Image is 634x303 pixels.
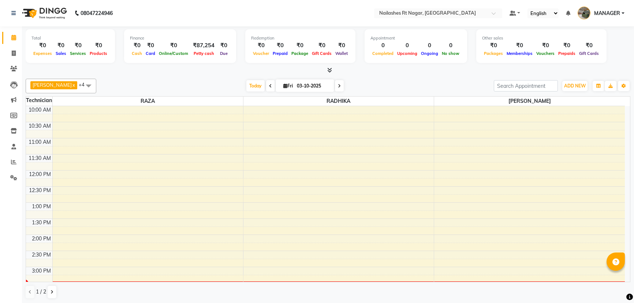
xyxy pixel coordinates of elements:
[333,51,350,56] span: Wallet
[30,203,52,210] div: 1:00 PM
[281,83,295,89] span: Fri
[33,82,72,88] span: [PERSON_NAME]
[310,41,333,50] div: ₹0
[130,41,144,50] div: ₹0
[370,41,395,50] div: 0
[53,97,243,106] span: RAZA
[81,3,113,23] b: 08047224946
[419,51,440,56] span: Ongoing
[144,41,157,50] div: ₹0
[68,41,88,50] div: ₹0
[482,51,505,56] span: Packages
[577,51,601,56] span: Gift Cards
[30,251,52,259] div: 2:30 PM
[27,106,52,114] div: 10:00 AM
[130,35,230,41] div: Finance
[54,41,68,50] div: ₹0
[26,97,52,104] div: Technician
[31,41,54,50] div: ₹0
[440,41,461,50] div: 0
[577,41,601,50] div: ₹0
[157,51,190,56] span: Online/Custom
[482,41,505,50] div: ₹0
[246,80,265,91] span: Today
[68,51,88,56] span: Services
[440,51,461,56] span: No show
[482,35,601,41] div: Other sales
[72,82,75,88] a: x
[271,51,290,56] span: Prepaid
[419,41,440,50] div: 0
[27,154,52,162] div: 11:30 AM
[564,83,586,89] span: ADD NEW
[192,51,216,56] span: Petty cash
[30,219,52,227] div: 1:30 PM
[27,187,52,194] div: 12:30 PM
[54,51,68,56] span: Sales
[130,51,144,56] span: Cash
[19,3,69,23] img: logo
[157,41,190,50] div: ₹0
[534,41,556,50] div: ₹0
[27,122,52,130] div: 10:30 AM
[27,171,52,178] div: 12:00 PM
[30,267,52,275] div: 3:00 PM
[395,51,419,56] span: Upcoming
[243,97,434,106] span: RADHIKA
[333,41,350,50] div: ₹0
[271,41,290,50] div: ₹0
[27,138,52,146] div: 11:00 AM
[395,41,419,50] div: 0
[31,51,54,56] span: Expenses
[370,51,395,56] span: Completed
[190,41,217,50] div: ₹87,254
[290,41,310,50] div: ₹0
[88,51,109,56] span: Products
[79,82,90,87] span: +4
[310,51,333,56] span: Gift Cards
[251,51,271,56] span: Voucher
[505,41,534,50] div: ₹0
[562,81,588,91] button: ADD NEW
[295,81,331,91] input: 2025-10-03
[594,10,620,17] span: MANAGER
[31,35,109,41] div: Total
[494,80,558,91] input: Search Appointment
[505,51,534,56] span: Memberships
[251,35,350,41] div: Redemption
[556,41,577,50] div: ₹0
[370,35,461,41] div: Appointment
[556,51,577,56] span: Prepaids
[218,51,230,56] span: Due
[88,41,109,50] div: ₹0
[534,51,556,56] span: Vouchers
[251,41,271,50] div: ₹0
[36,288,46,296] span: 1 / 2
[603,274,627,296] iframe: chat widget
[30,235,52,243] div: 2:00 PM
[578,7,590,19] img: MANAGER
[290,51,310,56] span: Package
[144,51,157,56] span: Card
[434,97,625,106] span: [PERSON_NAME]
[217,41,230,50] div: ₹0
